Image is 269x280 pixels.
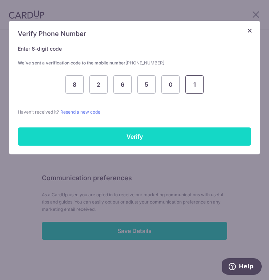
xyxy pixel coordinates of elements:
span: [PHONE_NUMBER] [125,60,164,66]
a: Resend a new code [60,109,100,115]
input: Verify [18,127,251,146]
button: Close [245,26,254,35]
h5: Verify Phone Number [18,29,251,38]
span: Haven’t received it? [18,109,59,115]
span: × [247,25,253,35]
iframe: Opens a widget where you can find more information [222,258,262,276]
strong: We’ve sent a verification code to the mobile number [18,60,164,66]
h6: Enter 6-digit code [18,44,251,53]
